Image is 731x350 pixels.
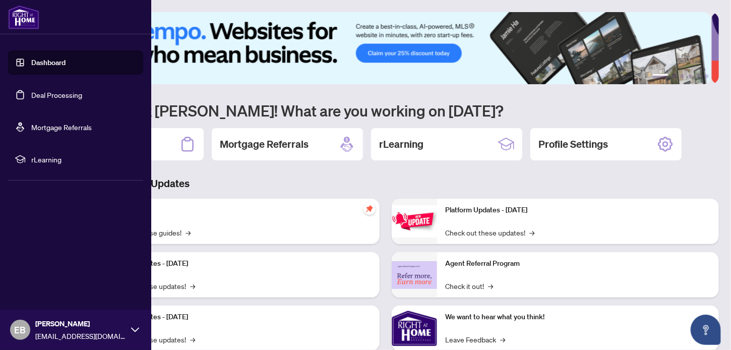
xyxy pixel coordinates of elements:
span: → [529,227,534,238]
h2: rLearning [379,137,423,151]
span: → [488,280,493,291]
span: [PERSON_NAME] [35,318,126,329]
span: → [186,227,191,238]
h2: Mortgage Referrals [220,137,309,151]
a: Mortgage Referrals [31,123,92,132]
img: logo [8,5,39,29]
button: 1 [652,74,668,78]
p: Platform Updates - [DATE] [106,258,372,269]
p: Platform Updates - [DATE] [106,312,372,323]
span: [EMAIL_ADDRESS][DOMAIN_NAME] [35,330,126,341]
a: Check it out!→ [445,280,493,291]
a: Leave Feedback→ [445,334,505,345]
button: 4 [689,74,693,78]
span: rLearning [31,154,136,165]
a: Deal Processing [31,90,82,99]
p: Platform Updates - [DATE] [445,205,711,216]
span: → [190,334,195,345]
a: Dashboard [31,58,66,67]
button: 3 [681,74,685,78]
h2: Profile Settings [538,137,608,151]
a: Check out these updates!→ [445,227,534,238]
span: pushpin [363,203,376,215]
p: Self-Help [106,205,372,216]
span: EB [15,323,26,337]
p: We want to hear what you think! [445,312,711,323]
img: Platform Updates - June 23, 2025 [392,205,437,237]
button: 2 [673,74,677,78]
button: Open asap [691,315,721,345]
p: Agent Referral Program [445,258,711,269]
img: Slide 0 [52,12,711,84]
h1: Welcome back [PERSON_NAME]! What are you working on [DATE]? [52,101,719,120]
span: → [500,334,505,345]
span: → [190,280,195,291]
img: Agent Referral Program [392,261,437,289]
button: 6 [705,74,709,78]
h3: Brokerage & Industry Updates [52,177,719,191]
button: 5 [697,74,701,78]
